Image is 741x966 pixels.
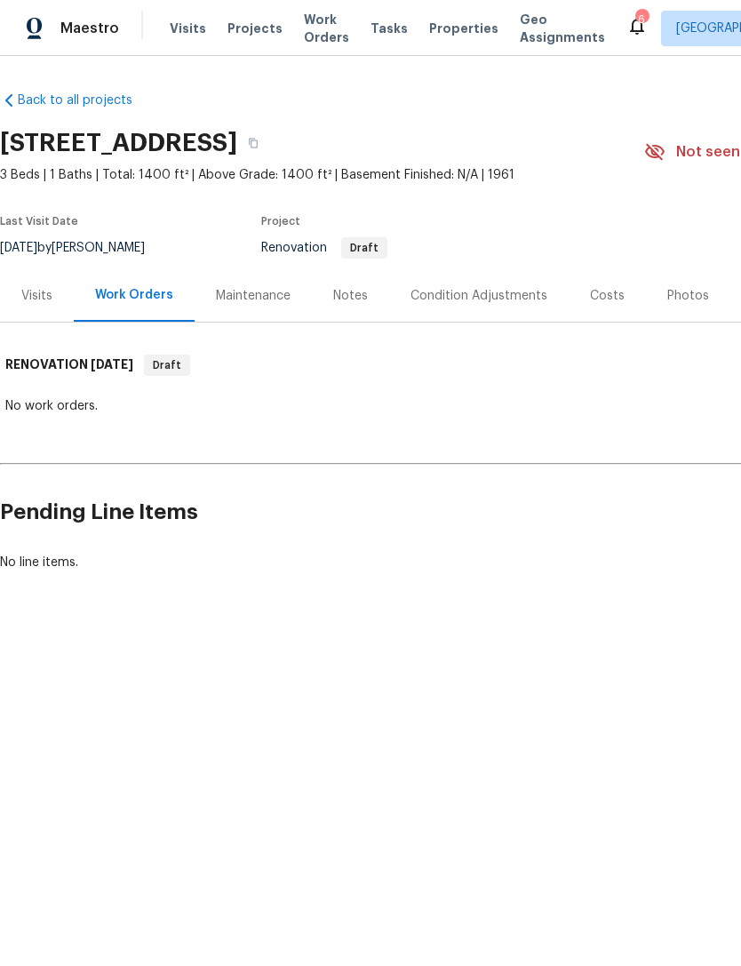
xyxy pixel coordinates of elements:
[91,358,133,371] span: [DATE]
[590,287,625,305] div: Costs
[261,216,300,227] span: Project
[343,243,386,253] span: Draft
[21,287,52,305] div: Visits
[410,287,547,305] div: Condition Adjustments
[95,286,173,304] div: Work Orders
[60,20,119,37] span: Maestro
[333,287,368,305] div: Notes
[667,287,709,305] div: Photos
[216,287,291,305] div: Maintenance
[5,355,133,376] h6: RENOVATION
[261,242,387,254] span: Renovation
[370,22,408,35] span: Tasks
[429,20,498,37] span: Properties
[635,11,648,28] div: 6
[227,20,283,37] span: Projects
[146,356,188,374] span: Draft
[520,11,605,46] span: Geo Assignments
[170,20,206,37] span: Visits
[304,11,349,46] span: Work Orders
[237,127,269,159] button: Copy Address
